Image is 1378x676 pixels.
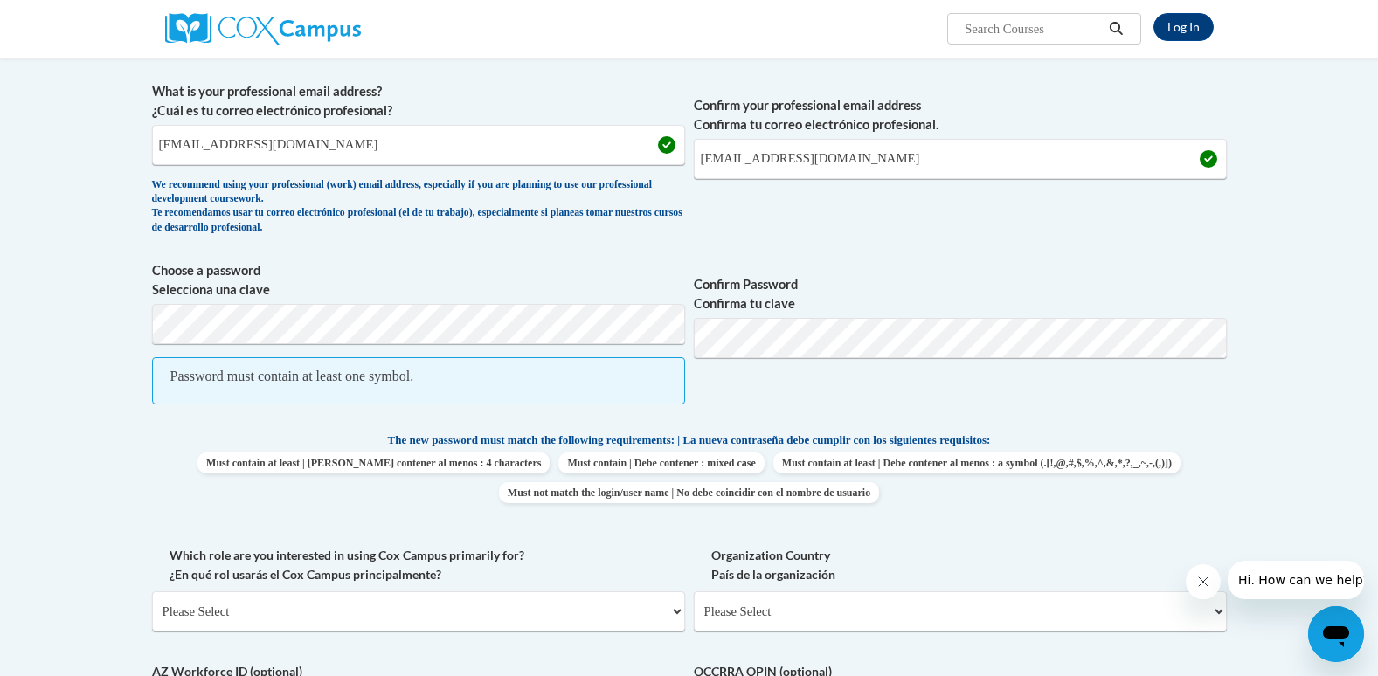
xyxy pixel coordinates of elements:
[694,139,1227,179] input: Required
[499,482,879,503] span: Must not match the login/user name | No debe coincidir con el nombre de usuario
[1153,13,1214,41] a: Log In
[1308,606,1364,662] iframe: Button to launch messaging window
[1228,561,1364,599] iframe: Message from company
[165,13,361,45] img: Cox Campus
[170,367,414,386] div: Password must contain at least one symbol.
[152,546,685,584] label: Which role are you interested in using Cox Campus primarily for? ¿En qué rol usarás el Cox Campus...
[694,546,1227,584] label: Organization Country País de la organización
[10,12,142,26] span: Hi. How can we help?
[152,261,685,300] label: Choose a password Selecciona una clave
[152,178,685,236] div: We recommend using your professional (work) email address, especially if you are planning to use ...
[558,452,764,473] span: Must contain | Debe contener : mixed case
[963,18,1103,39] input: Search Courses
[1103,18,1129,39] button: Search
[694,275,1227,314] label: Confirm Password Confirma tu clave
[388,432,991,448] span: The new password must match the following requirements: | La nueva contraseña debe cumplir con lo...
[773,452,1181,473] span: Must contain at least | Debe contener al menos : a symbol (.[!,@,#,$,%,^,&,*,?,_,~,-,(,)])
[152,125,685,165] input: Metadata input
[1186,564,1221,599] iframe: Close message
[152,82,685,121] label: What is your professional email address? ¿Cuál es tu correo electrónico profesional?
[694,96,1227,135] label: Confirm your professional email address Confirma tu correo electrónico profesional.
[197,452,550,473] span: Must contain at least | [PERSON_NAME] contener al menos : 4 characters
